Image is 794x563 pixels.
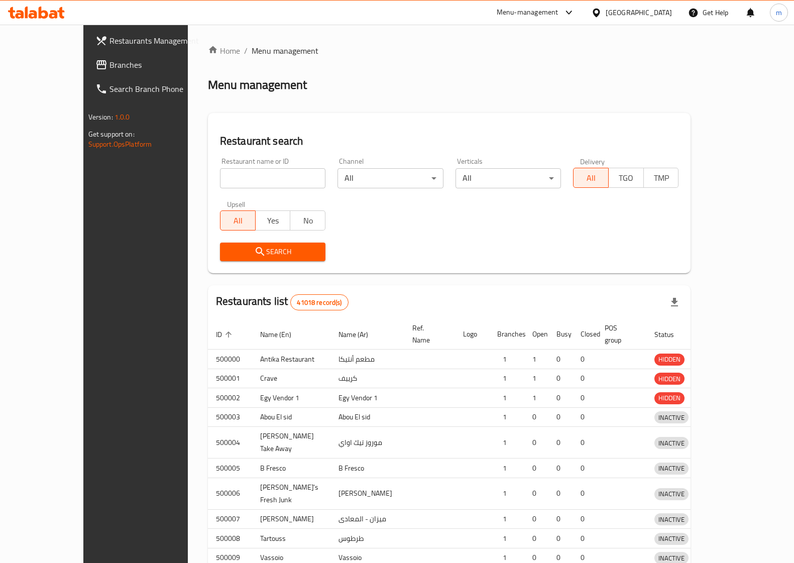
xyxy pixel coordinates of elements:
td: 1 [489,478,524,509]
button: No [290,210,325,231]
td: 500003 [208,407,252,427]
td: 500002 [208,388,252,408]
td: Egy Vendor 1 [330,388,404,408]
div: Menu-management [497,7,558,19]
span: INACTIVE [654,463,689,474]
td: ميزان - المعادى [330,509,404,529]
button: All [573,168,609,188]
a: Restaurants Management [87,29,216,53]
span: Version: [88,110,113,124]
td: 0 [524,427,548,459]
td: 500005 [208,459,252,478]
span: INACTIVE [654,488,689,500]
span: m [776,7,782,18]
span: HIDDEN [654,373,685,385]
td: 1 [489,529,524,548]
div: INACTIVE [654,488,689,500]
span: HIDDEN [654,392,685,404]
div: INACTIVE [654,437,689,449]
span: TMP [648,171,675,185]
td: 0 [573,350,597,369]
td: 1 [524,369,548,388]
td: 1 [489,350,524,369]
td: 0 [548,407,573,427]
span: Yes [260,213,287,228]
div: HIDDEN [654,373,685,385]
td: 0 [573,427,597,459]
td: 0 [524,459,548,478]
button: Yes [255,210,291,231]
span: Branches [109,59,208,71]
div: INACTIVE [654,411,689,423]
td: 500007 [208,509,252,529]
td: Crave [252,369,330,388]
div: Total records count [290,294,348,310]
td: 500001 [208,369,252,388]
span: HIDDEN [654,354,685,365]
button: TMP [643,168,679,188]
h2: Menu management [208,77,307,93]
label: Upsell [227,200,246,207]
span: Name (En) [260,328,304,341]
td: 500008 [208,529,252,548]
td: 1 [489,369,524,388]
span: All [578,171,605,185]
td: طرطوس [330,529,404,548]
div: [GEOGRAPHIC_DATA] [606,7,672,18]
td: 1 [524,388,548,408]
td: 500004 [208,427,252,459]
td: [PERSON_NAME] [252,509,330,529]
td: 500006 [208,478,252,509]
h2: Restaurant search [220,134,679,149]
span: INACTIVE [654,514,689,525]
h2: Restaurants list [216,294,349,310]
span: 41018 record(s) [291,298,348,307]
a: Home [208,45,240,57]
td: Egy Vendor 1 [252,388,330,408]
td: 0 [524,478,548,509]
td: 1 [489,459,524,478]
span: No [294,213,321,228]
label: Delivery [580,158,605,165]
td: موروز تيك اواي [330,427,404,459]
span: Restaurants Management [109,35,208,47]
a: Support.OpsPlatform [88,138,152,151]
td: 1 [524,350,548,369]
td: 0 [548,459,573,478]
span: INACTIVE [654,533,689,544]
td: 1 [489,407,524,427]
li: / [244,45,248,57]
th: Logo [455,319,489,350]
td: 0 [524,509,548,529]
td: Antika Restaurant [252,350,330,369]
td: 0 [573,407,597,427]
input: Search for restaurant name or ID.. [220,168,325,188]
td: مطعم أنتيكا [330,350,404,369]
span: Ref. Name [412,322,443,346]
div: INACTIVE [654,533,689,545]
td: Abou El sid [252,407,330,427]
td: 0 [573,369,597,388]
td: 1 [489,388,524,408]
button: Search [220,243,325,261]
span: INACTIVE [654,412,689,423]
span: ID [216,328,235,341]
th: Busy [548,319,573,350]
td: 0 [573,529,597,548]
td: 1 [489,427,524,459]
td: 0 [573,388,597,408]
span: 1.0.0 [115,110,130,124]
td: Tartouss [252,529,330,548]
td: 0 [573,478,597,509]
td: [PERSON_NAME] Take Away [252,427,330,459]
td: [PERSON_NAME]'s Fresh Junk [252,478,330,509]
button: All [220,210,256,231]
td: 0 [548,509,573,529]
div: All [337,168,443,188]
td: 0 [548,529,573,548]
th: Closed [573,319,597,350]
td: 0 [573,459,597,478]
